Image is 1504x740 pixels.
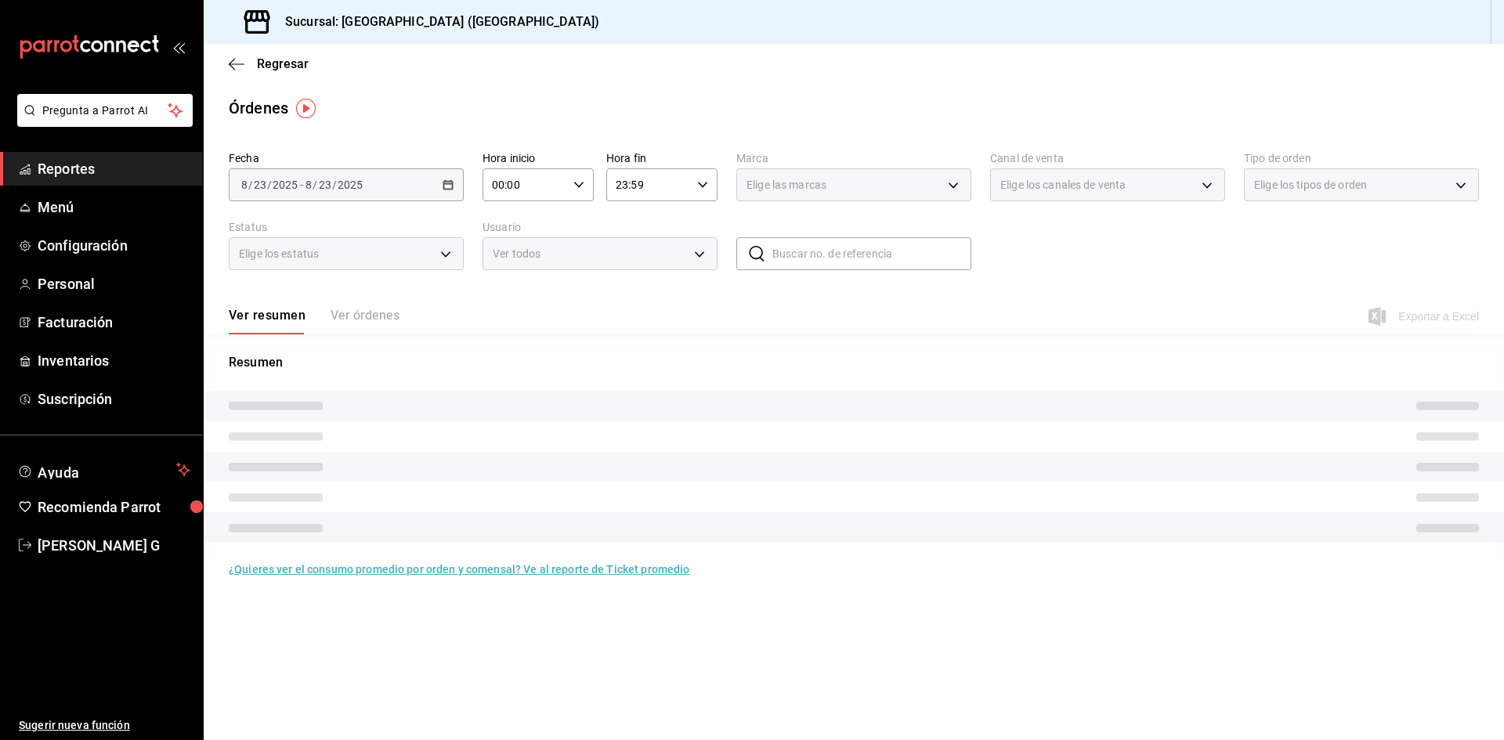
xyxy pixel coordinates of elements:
[273,13,599,31] h3: Sucursal: [GEOGRAPHIC_DATA] ([GEOGRAPHIC_DATA])
[38,460,170,479] span: Ayuda
[248,179,253,191] span: /
[229,153,464,164] label: Fecha
[38,273,190,294] span: Personal
[313,179,317,191] span: /
[483,153,594,164] label: Hora inicio
[38,535,190,556] span: [PERSON_NAME] G
[337,179,363,191] input: ----
[38,388,190,410] span: Suscripción
[38,235,190,256] span: Configuración
[483,222,718,233] label: Usuario
[229,96,288,120] div: Órdenes
[38,197,190,218] span: Menú
[229,353,1479,372] p: Resumen
[229,308,399,334] div: navigation tabs
[11,114,193,130] a: Pregunta a Parrot AI
[267,179,272,191] span: /
[1254,177,1367,193] span: Elige los tipos de orden
[172,41,185,53] button: open_drawer_menu
[305,179,313,191] input: --
[38,350,190,371] span: Inventarios
[38,496,190,518] span: Recomienda Parrot
[990,153,1225,164] label: Canal de venta
[493,246,689,262] span: Ver todos
[38,158,190,179] span: Reportes
[253,179,267,191] input: --
[229,56,309,71] button: Regresar
[1000,177,1126,193] span: Elige los canales de venta
[257,56,309,71] span: Regresar
[772,238,971,269] input: Buscar no. de referencia
[736,153,971,164] label: Marca
[229,563,689,576] a: ¿Quieres ver el consumo promedio por orden y comensal? Ve al reporte de Ticket promedio
[300,179,303,191] span: -
[332,179,337,191] span: /
[747,177,826,193] span: Elige las marcas
[296,99,316,118] img: Tooltip marker
[272,179,298,191] input: ----
[240,179,248,191] input: --
[38,312,190,333] span: Facturación
[1244,153,1479,164] label: Tipo de orden
[19,717,190,734] span: Sugerir nueva función
[239,246,319,262] span: Elige los estatus
[17,94,193,127] button: Pregunta a Parrot AI
[229,222,464,233] label: Estatus
[42,103,168,119] span: Pregunta a Parrot AI
[318,179,332,191] input: --
[606,153,718,164] label: Hora fin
